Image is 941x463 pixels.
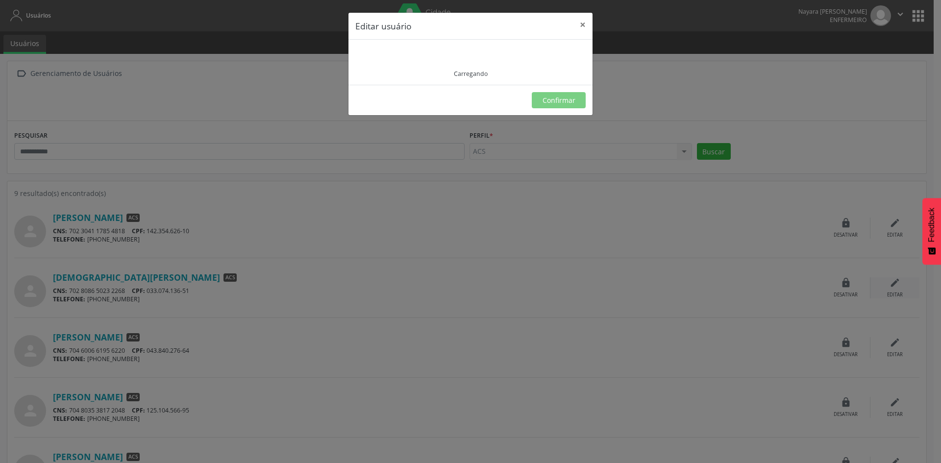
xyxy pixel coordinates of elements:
[922,198,941,265] button: Feedback - Mostrar pesquisa
[927,208,936,242] span: Feedback
[573,13,593,37] button: Close
[355,20,412,32] h5: Editar usuário
[543,96,575,105] span: Confirmar
[532,92,586,109] button: Confirmar
[454,70,488,78] div: Carregando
